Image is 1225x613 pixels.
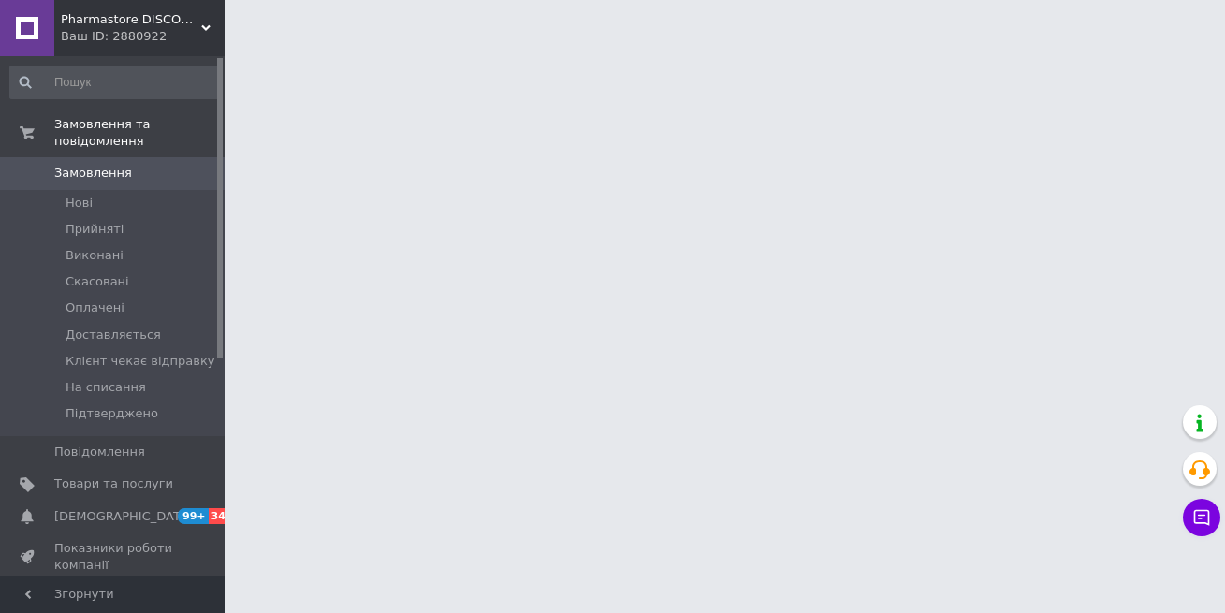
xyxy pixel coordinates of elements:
span: Доставляється [66,327,161,343]
span: Клієнт чекає відправку [66,353,214,370]
span: 34 [209,508,230,524]
span: На списання [66,379,146,396]
span: Pharmastore DISCOUNT [61,11,201,28]
button: Чат з покупцем [1183,499,1220,536]
span: 99+ [178,508,209,524]
span: Скасовані [66,273,129,290]
input: Пошук [9,66,220,99]
span: Виконані [66,247,124,264]
span: Показники роботи компанії [54,540,173,574]
span: Замовлення [54,165,132,182]
span: Нові [66,195,93,212]
span: Прийняті [66,221,124,238]
span: Оплачені [66,299,124,316]
span: Повідомлення [54,444,145,460]
div: Ваш ID: 2880922 [61,28,225,45]
span: Підтверджено [66,405,158,422]
span: [DEMOGRAPHIC_DATA] [54,508,193,525]
span: Товари та послуги [54,475,173,492]
span: Замовлення та повідомлення [54,116,225,150]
